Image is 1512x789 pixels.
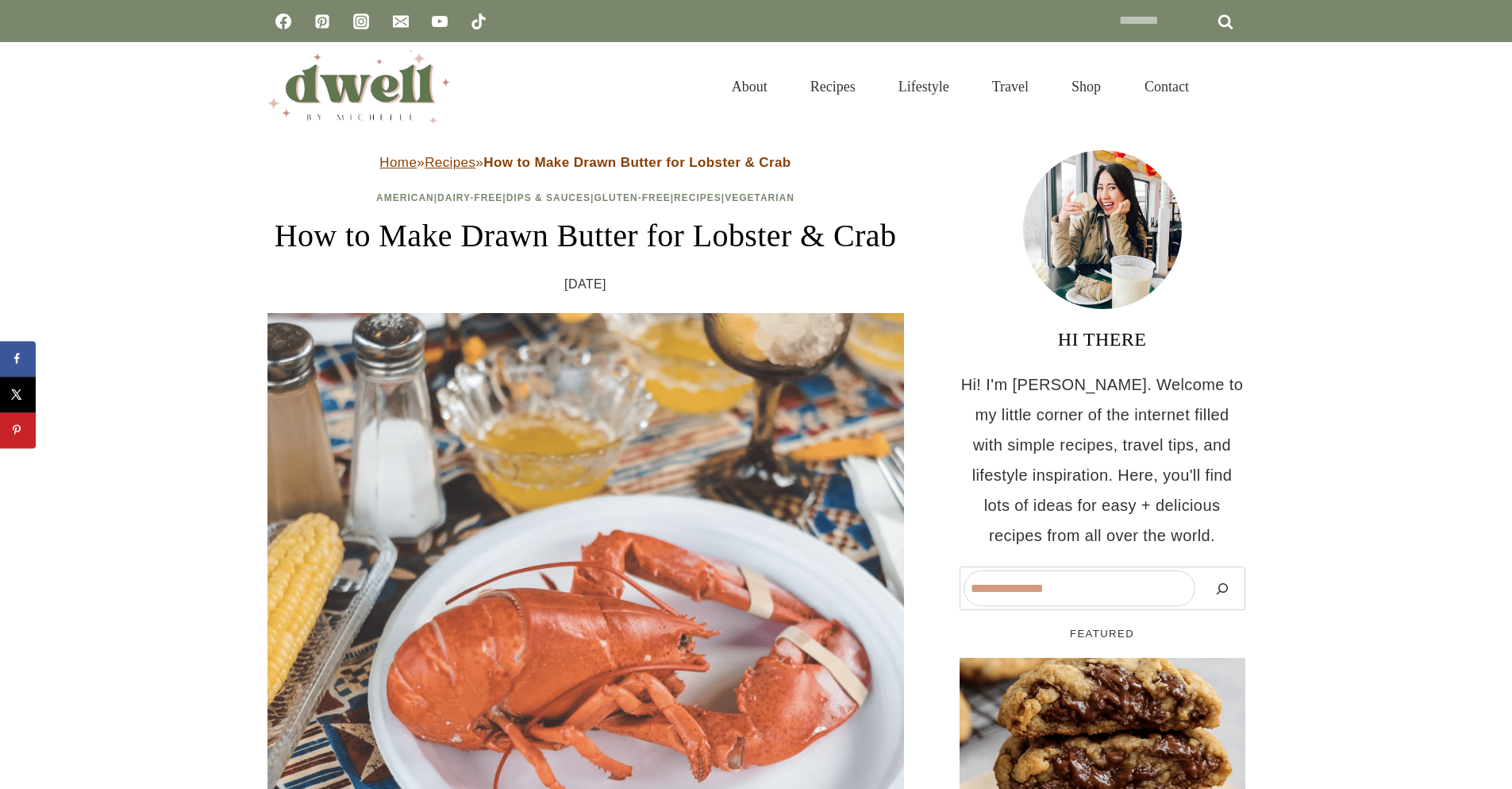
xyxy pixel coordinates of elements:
[267,212,904,260] h1: How to Make Drawn Butter for Lobster & Crab
[376,192,794,203] span: | | | | |
[267,50,450,123] img: DWELL by michelle
[379,155,791,170] span: » »
[424,6,456,37] a: YouTube
[960,325,1245,354] h3: HI THERE
[710,59,789,114] a: About
[960,626,1245,642] h5: FEATURED
[594,192,670,203] a: Gluten-Free
[345,6,377,37] a: Instagram
[564,273,606,296] time: [DATE]
[463,6,494,37] a: TikTok
[437,192,502,203] a: Dairy-Free
[506,192,591,203] a: Dips & Sauces
[425,155,475,170] a: Recipes
[376,192,434,203] a: American
[483,155,791,170] strong: How to Make Drawn Butter for Lobster & Crab
[1203,570,1241,606] button: Search
[710,59,1210,114] nav: Primary Navigation
[1123,59,1210,114] a: Contact
[877,59,971,114] a: Lifestyle
[725,192,794,203] a: Vegetarian
[267,6,299,37] a: Facebook
[306,6,338,37] a: Pinterest
[385,6,417,37] a: Email
[379,155,417,170] a: Home
[789,59,877,114] a: Recipes
[971,59,1050,114] a: Travel
[1218,73,1245,100] button: View Search Form
[1050,59,1122,114] a: Shop
[960,369,1245,551] p: Hi! I'm [PERSON_NAME]. Welcome to my little corner of the internet filled with simple recipes, tr...
[674,192,721,203] a: Recipes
